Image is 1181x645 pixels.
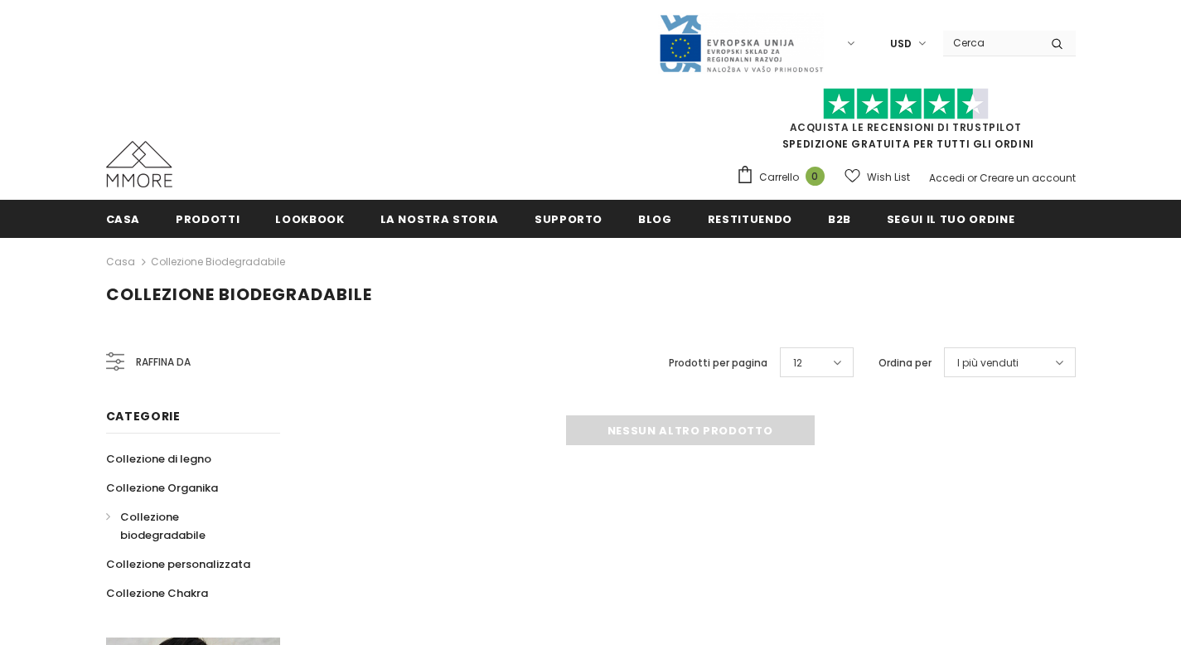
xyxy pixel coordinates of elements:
a: Accedi [929,171,965,185]
span: supporto [535,211,603,227]
a: Acquista le recensioni di TrustPilot [790,120,1022,134]
span: 0 [806,167,825,186]
a: Collezione Chakra [106,579,208,608]
a: Restituendo [708,200,792,237]
span: SPEDIZIONE GRATUITA PER TUTTI GLI ORDINI [736,95,1076,151]
img: Javni Razpis [658,13,824,74]
span: Blog [638,211,672,227]
span: Categorie [106,408,181,424]
span: Collezione personalizzata [106,556,250,572]
span: Collezione di legno [106,451,211,467]
img: Casi MMORE [106,141,172,187]
span: Lookbook [275,211,344,227]
span: 12 [793,355,802,371]
a: Collezione biodegradabile [106,502,262,550]
span: Wish List [867,169,910,186]
a: Lookbook [275,200,344,237]
a: Collezione di legno [106,444,211,473]
label: Ordina per [878,355,932,371]
span: Carrello [759,169,799,186]
span: Collezione biodegradabile [106,283,372,306]
span: I più venduti [957,355,1019,371]
input: Search Site [943,31,1038,55]
img: Fidati di Pilot Stars [823,88,989,120]
span: Prodotti [176,211,240,227]
span: Segui il tuo ordine [887,211,1014,227]
a: Collezione biodegradabile [151,255,285,269]
a: Carrello 0 [736,165,833,190]
span: Collezione Organika [106,480,218,496]
a: Javni Razpis [658,36,824,50]
span: Collezione Chakra [106,585,208,601]
label: Prodotti per pagina [669,355,767,371]
a: Collezione Organika [106,473,218,502]
a: Collezione personalizzata [106,550,250,579]
span: USD [890,36,912,52]
a: supporto [535,200,603,237]
a: Casa [106,252,135,272]
a: Blog [638,200,672,237]
a: Creare un account [980,171,1076,185]
a: B2B [828,200,851,237]
span: or [967,171,977,185]
span: Restituendo [708,211,792,227]
span: B2B [828,211,851,227]
a: Wish List [845,162,910,192]
a: Casa [106,200,141,237]
span: La nostra storia [380,211,499,227]
a: La nostra storia [380,200,499,237]
a: Prodotti [176,200,240,237]
span: Collezione biodegradabile [120,509,206,543]
span: Raffina da [136,353,191,371]
a: Segui il tuo ordine [887,200,1014,237]
span: Casa [106,211,141,227]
